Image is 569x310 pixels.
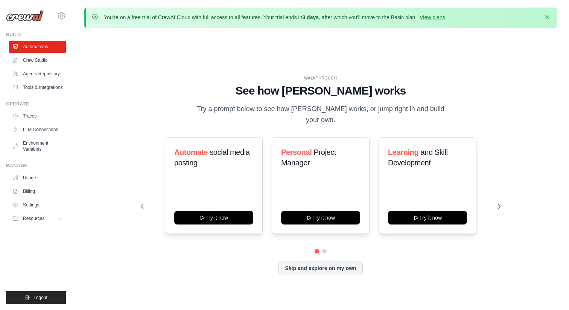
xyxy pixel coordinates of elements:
a: Automations [9,41,66,53]
button: Try it now [174,211,253,224]
button: Try it now [281,211,360,224]
a: Agents Repository [9,68,66,80]
div: Manage [6,163,66,169]
a: Crew Studio [9,54,66,66]
span: Resources [23,215,44,221]
button: Try it now [388,211,467,224]
div: WALKTHROUGH [141,75,501,81]
span: Automate [174,148,208,156]
button: Skip and explore on my own [278,261,362,275]
button: Resources [9,212,66,224]
a: Environment Variables [9,137,66,155]
span: social media posting [174,148,250,167]
a: Usage [9,172,66,184]
span: Personal [281,148,312,156]
a: Tools & Integrations [9,81,66,93]
p: Try a prompt below to see how [PERSON_NAME] works, or jump right in and build your own. [194,104,447,126]
a: Billing [9,185,66,197]
img: Logo [6,10,44,21]
div: Build [6,32,66,38]
a: LLM Connections [9,124,66,136]
button: Logout [6,291,66,304]
iframe: Chat Widget [531,274,569,310]
a: View plans [420,14,445,20]
div: Operate [6,101,66,107]
span: Project Manager [281,148,336,167]
h1: See how [PERSON_NAME] works [141,84,501,98]
a: Traces [9,110,66,122]
span: Logout [33,295,47,301]
strong: 3 days [302,14,319,20]
span: Learning [388,148,418,156]
p: You're on a free trial of CrewAI Cloud with full access to all features. Your trial ends in , aft... [104,14,447,21]
a: Settings [9,199,66,211]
